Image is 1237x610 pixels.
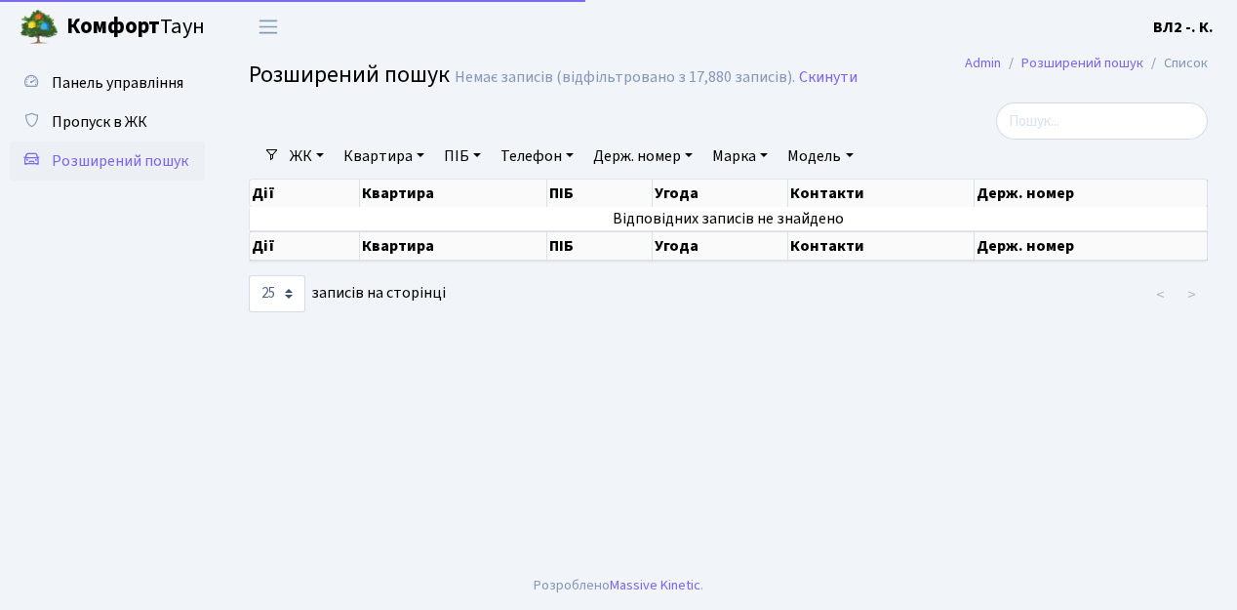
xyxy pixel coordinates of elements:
a: Марка [704,140,776,173]
a: Скинути [799,68,858,87]
a: Пропуск в ЖК [10,102,205,142]
b: Комфорт [66,11,160,42]
th: Держ. номер [975,180,1208,207]
div: Немає записів (відфільтровано з 17,880 записів). [455,68,795,87]
select: записів на сторінці [249,275,305,312]
a: ВЛ2 -. К. [1153,16,1214,39]
a: Панель управління [10,63,205,102]
span: Пропуск в ЖК [52,111,147,133]
a: Admin [965,53,1001,73]
b: ВЛ2 -. К. [1153,17,1214,38]
th: Квартира [360,231,547,261]
th: ПІБ [547,180,653,207]
a: ЖК [282,140,332,173]
a: Телефон [493,140,581,173]
th: Контакти [788,231,975,261]
span: Розширений пошук [249,58,450,92]
a: Розширений пошук [1021,53,1143,73]
th: ПІБ [547,231,653,261]
li: Список [1143,53,1208,74]
th: Контакти [788,180,975,207]
a: Модель [779,140,860,173]
a: Massive Kinetic [610,575,700,595]
input: Пошук... [996,102,1208,140]
label: записів на сторінці [249,275,446,312]
img: logo.png [20,8,59,47]
a: Держ. номер [585,140,700,173]
a: Квартира [336,140,432,173]
button: Переключити навігацію [244,11,293,43]
a: Розширений пошук [10,142,205,181]
th: Угода [653,231,788,261]
th: Держ. номер [975,231,1208,261]
a: ПІБ [436,140,489,173]
th: Квартира [360,180,547,207]
th: Угода [653,180,788,207]
nav: breadcrumb [936,43,1237,84]
div: Розроблено . [534,575,703,596]
th: Дії [250,231,360,261]
td: Відповідних записів не знайдено [250,207,1208,230]
span: Панель управління [52,72,183,94]
span: Розширений пошук [52,150,188,172]
span: Таун [66,11,205,44]
th: Дії [250,180,360,207]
